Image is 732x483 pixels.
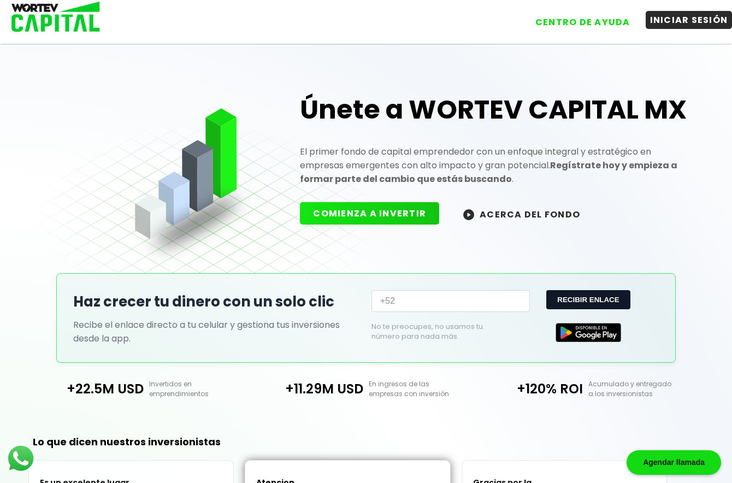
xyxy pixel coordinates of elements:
a: CENTRO DE AYUDA [520,5,635,31]
p: +11.29M USD [256,379,363,398]
p: Acumulado y entregado a los inversionistas [583,379,695,399]
strong: Regístrate hoy y empieza a formar parte del cambio que estás buscando [300,159,677,185]
a: COMIENZA A INVERTIR [300,207,450,220]
img: Google Play [556,323,621,342]
h2: Haz crecer tu dinero con un solo clic [73,291,361,313]
button: RECIBIR ENLACE [546,290,630,309]
p: Invertidos en emprendimientos [144,379,256,399]
button: COMIENZA A INVERTIR [300,202,439,225]
button: CENTRO DE AYUDA [531,13,635,31]
p: No te preocupes, no usamos tu número para nada más. [371,322,512,341]
button: ACERCA DEL FONDO [450,202,593,226]
h1: Únete a WORTEV CAPITAL MX [300,92,695,127]
div: Agendar llamada [627,450,721,475]
p: En ingresos de las empresas con inversión [363,379,476,399]
p: +120% ROI [476,379,583,398]
img: wortev-capital-acerca-del-fondo [463,209,474,220]
p: Recibe el enlace directo a tu celular y gestiona tus inversiones desde la app. [73,318,361,345]
p: +22.5M USD [37,379,144,398]
p: El primer fondo de capital emprendedor con un enfoque integral y estratégico en empresas emergent... [300,145,695,186]
img: logos_whatsapp-icon.242b2217.svg [5,443,36,474]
